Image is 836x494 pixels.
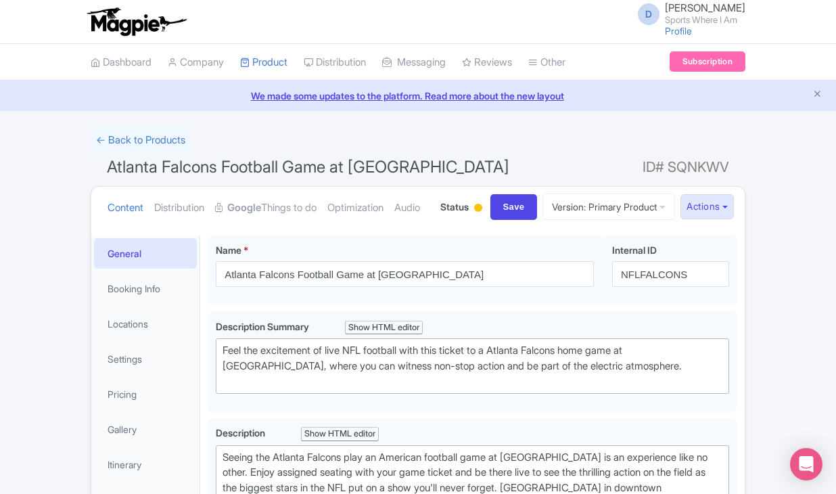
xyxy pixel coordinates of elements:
[382,44,446,81] a: Messaging
[462,44,512,81] a: Reviews
[94,449,197,480] a: Itinerary
[542,194,675,220] a: Version: Primary Product
[490,194,538,220] input: Save
[812,87,822,103] button: Close announcement
[94,273,197,304] a: Booking Info
[665,25,692,37] a: Profile
[216,427,267,439] span: Description
[471,198,485,219] div: Building
[154,187,204,229] a: Distribution
[638,3,659,25] span: D
[665,16,745,24] small: Sports Where I Am
[630,3,745,24] a: D [PERSON_NAME] Sports Where I Am
[107,157,509,177] span: Atlanta Falcons Football Game at [GEOGRAPHIC_DATA]
[223,343,722,389] div: Feel the excitement of live NFL football with this ticket to a Atlanta Falcons home game at [GEOG...
[670,51,745,72] a: Subscription
[665,1,745,14] span: [PERSON_NAME]
[108,187,143,229] a: Content
[216,321,311,332] span: Description Summary
[240,44,287,81] a: Product
[643,154,729,181] span: ID# SQNKWV
[345,321,423,335] div: Show HTML editor
[91,127,191,154] a: ← Back to Products
[304,44,366,81] a: Distribution
[94,344,197,374] a: Settings
[91,44,152,81] a: Dashboard
[528,44,565,81] a: Other
[227,200,261,216] strong: Google
[94,379,197,409] a: Pricing
[680,194,734,219] button: Actions
[215,187,317,229] a: GoogleThings to do
[8,89,828,103] a: We made some updates to the platform. Read more about the new layout
[168,44,224,81] a: Company
[94,309,197,339] a: Locations
[216,244,241,256] span: Name
[301,427,379,441] div: Show HTML editor
[327,187,384,229] a: Optimization
[612,244,657,256] span: Internal ID
[394,187,420,229] a: Audio
[94,414,197,445] a: Gallery
[440,200,469,214] span: Status
[94,238,197,269] a: General
[84,7,189,37] img: logo-ab69f6fb50320c5b225c76a69d11143b.png
[790,448,822,480] div: Open Intercom Messenger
